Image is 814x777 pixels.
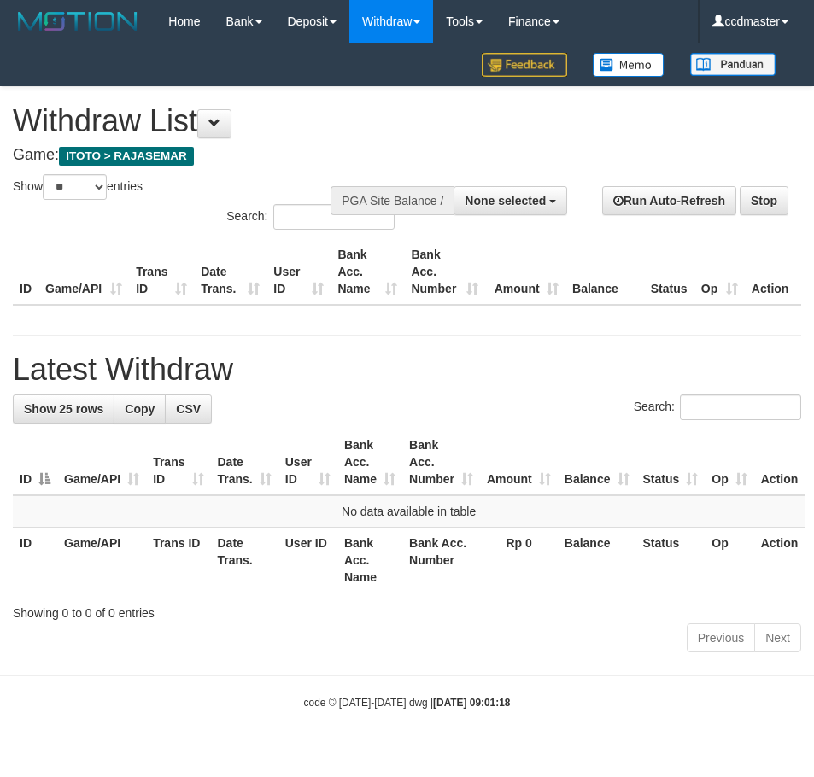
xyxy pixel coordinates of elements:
[13,9,143,34] img: MOTION_logo.png
[24,402,103,416] span: Show 25 rows
[331,239,404,305] th: Bank Acc. Name
[740,186,788,215] a: Stop
[13,239,38,305] th: ID
[680,394,801,420] input: Search:
[754,528,805,593] th: Action
[404,239,484,305] th: Bank Acc. Number
[634,394,801,420] label: Search:
[402,528,480,593] th: Bank Acc. Number
[331,186,454,215] div: PGA Site Balance /
[13,528,57,593] th: ID
[558,429,636,495] th: Balance: activate to sort column ascending
[57,429,146,495] th: Game/API: activate to sort column ascending
[745,239,801,305] th: Action
[13,394,114,424] a: Show 25 rows
[480,528,558,593] th: Rp 0
[194,239,266,305] th: Date Trans.
[114,394,166,424] a: Copy
[59,147,194,166] span: ITOTO > RAJASEMAR
[402,429,480,495] th: Bank Acc. Number: activate to sort column ascending
[13,174,143,200] label: Show entries
[13,429,57,495] th: ID: activate to sort column descending
[226,204,394,230] label: Search:
[636,429,706,495] th: Status: activate to sort column ascending
[165,394,212,424] a: CSV
[38,239,129,305] th: Game/API
[602,186,736,215] a: Run Auto-Refresh
[129,239,194,305] th: Trans ID
[754,429,805,495] th: Action
[266,239,331,305] th: User ID
[13,353,801,387] h1: Latest Withdraw
[13,598,801,622] div: Showing 0 to 0 of 0 entries
[211,528,278,593] th: Date Trans.
[480,429,558,495] th: Amount: activate to sort column ascending
[43,174,107,200] select: Showentries
[13,147,788,164] h4: Game:
[13,104,788,138] h1: Withdraw List
[705,528,753,593] th: Op
[273,204,395,230] input: Search:
[482,53,567,77] img: Feedback.jpg
[644,239,694,305] th: Status
[125,402,155,416] span: Copy
[558,528,636,593] th: Balance
[433,697,510,709] strong: [DATE] 09:01:18
[565,239,644,305] th: Balance
[705,429,753,495] th: Op: activate to sort column ascending
[454,186,567,215] button: None selected
[687,623,755,652] a: Previous
[593,53,665,77] img: Button%20Memo.svg
[13,495,805,528] td: No data available in table
[57,528,146,593] th: Game/API
[694,239,745,305] th: Op
[485,239,565,305] th: Amount
[337,528,402,593] th: Bank Acc. Name
[337,429,402,495] th: Bank Acc. Name: activate to sort column ascending
[278,429,337,495] th: User ID: activate to sort column ascending
[304,697,511,709] small: code © [DATE]-[DATE] dwg |
[146,429,210,495] th: Trans ID: activate to sort column ascending
[690,53,776,76] img: panduan.png
[211,429,278,495] th: Date Trans.: activate to sort column ascending
[636,528,706,593] th: Status
[754,623,801,652] a: Next
[146,528,210,593] th: Trans ID
[465,194,546,207] span: None selected
[278,528,337,593] th: User ID
[176,402,201,416] span: CSV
